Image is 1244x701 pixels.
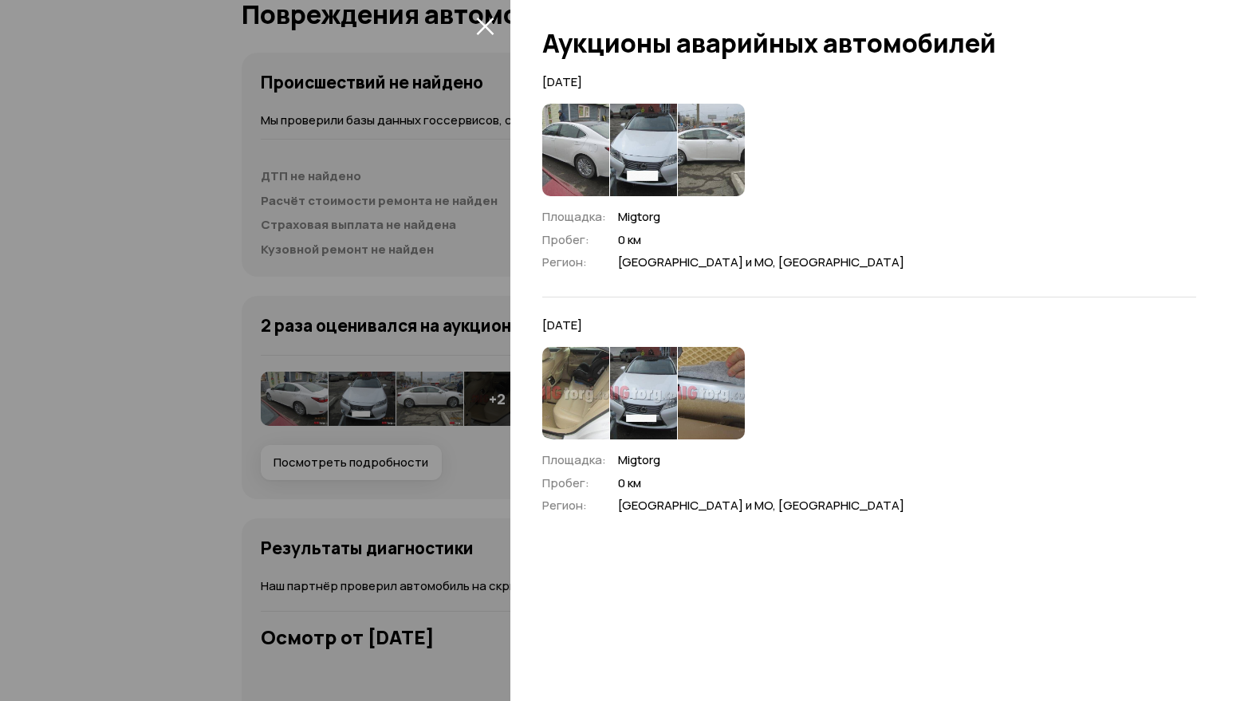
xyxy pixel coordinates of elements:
[610,104,677,196] img: 1.NN1lSraMbhjRaZD21Ds9kjgKmHbr2K1U493-V-bQrFTni6wE64qpU-SNogLhi6kE4N-tUNM.kiSn-ESr_a2Wc__biq5IN_q...
[678,104,745,196] img: 1.5hGVwLaMvNQh40I6JJWwKM6ASroXBXGfEFEtyxIBLsoXV3HJGlR4nEZRKskQWn2YEVV7nyM.A1AjT6bSie8y4wTYmtwvBRJ...
[542,231,589,248] span: Пробег :
[618,254,904,271] div: [GEOGRAPHIC_DATA] и МО, [GEOGRAPHIC_DATA]
[542,451,606,468] span: Площадка :
[542,347,609,439] img: 1.RNLjJLaMHhdXB-D5UjUk_sxR6Hlt5o9YM7faDWDhiw5hso4AN77aC2fj21tnsN4OZeHeClU.bui4VCYZYCIMiMMfE_TVi5X...
[542,73,1196,91] p: [DATE]
[542,254,587,270] span: Регион :
[472,13,498,38] button: закрыть
[610,347,677,439] img: 1.tr7p_baM7Htd3hKVWIiV5sWIGhVrZy0xPWohYGY7fmZrbHpsZmp5ZWdmLTQ6aiw2amx8N18.hY3LpDrhqEDNwV6m9IBnq8e...
[618,498,904,514] div: [GEOGRAPHIC_DATA] и МО, [GEOGRAPHIC_DATA]
[542,475,589,491] span: Пробег :
[618,209,660,226] div: Migtorg
[542,497,587,514] span: Регион :
[542,208,606,225] span: Площадка :
[678,347,745,439] img: 1.PL4NUraMZnu5cZiVvDMV6yInkBWIkKZk3sHwZt_F8G2PwqI3g5eqM46ToWGMkqUw3ZXwZ7s.gIUgc4VPvFq2MrS7_i9lSbg...
[542,104,609,196] img: 1.TDzhS7aMFvlVaOgXUEpAMLsL4JcziYbiMouH5GeJ0e9jiYazNtyH5GTR0ORu29K0NIuDslc.8EVGYY1FLSSaOqzA4tTLL3G...
[542,317,1196,334] p: [DATE]
[618,475,641,492] div: 0 км
[618,232,641,249] div: 0 км
[618,452,660,469] div: Migtorg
